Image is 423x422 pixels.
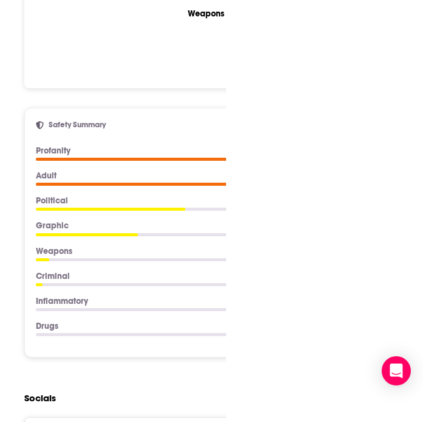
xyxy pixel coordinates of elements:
[382,356,411,385] div: Open Intercom Messenger
[36,220,349,231] p: Graphic
[188,9,224,19] text: Weapons
[36,246,354,256] p: Weapons
[36,195,349,206] p: Political
[36,321,354,331] p: Drugs
[36,146,350,156] p: Profanity
[49,120,361,130] h2: Safety Summary
[36,171,349,181] p: Adult
[36,296,354,306] p: Inflammatory
[24,387,56,410] h2: Socials
[36,271,354,281] p: Criminal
